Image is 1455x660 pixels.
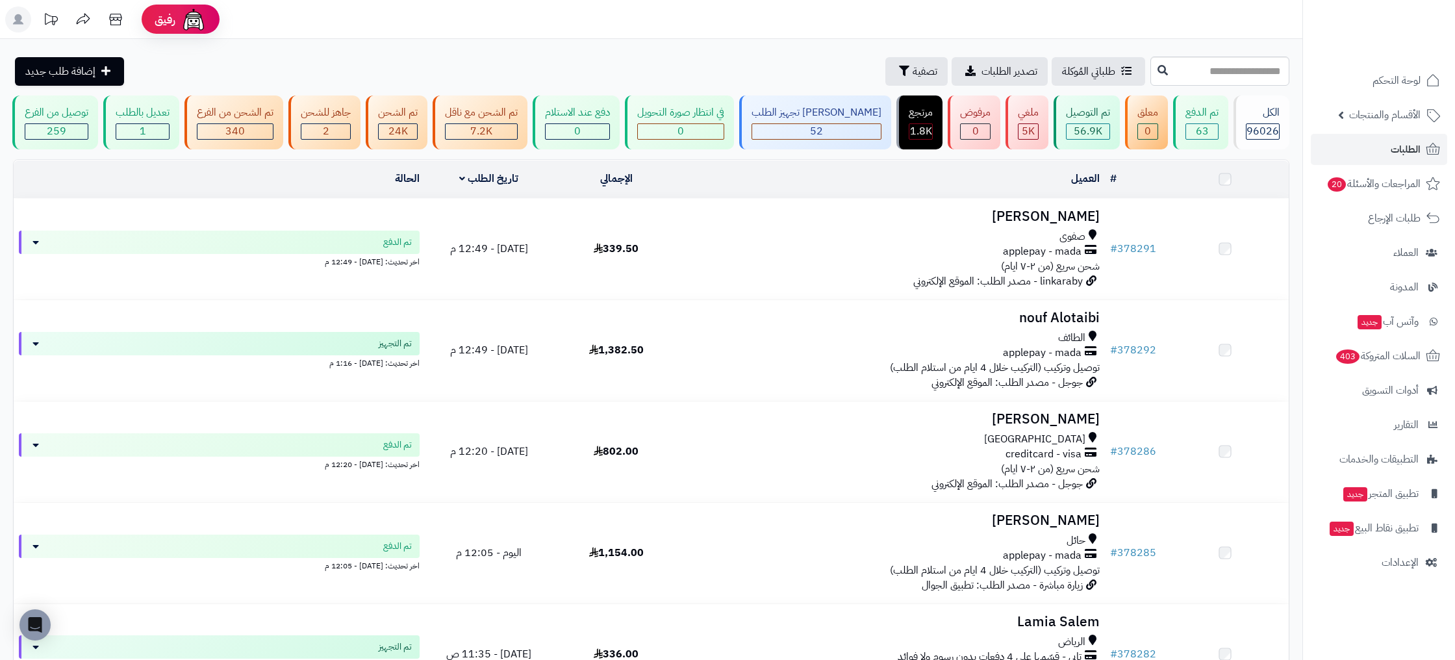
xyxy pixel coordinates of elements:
[155,12,175,27] span: رفيق
[545,105,610,120] div: دفع عند الاستلام
[1110,171,1117,186] a: #
[1001,461,1100,477] span: شحن سريع (من ٢-٧ ايام)
[1110,342,1117,358] span: #
[19,355,420,369] div: اخر تحديث: [DATE] - 1:16 م
[909,124,932,139] div: 1833
[1122,95,1170,149] a: معلق 0
[379,337,412,350] span: تم التجهيز
[15,57,124,86] a: إضافة طلب جديد
[140,123,146,139] span: 1
[1349,106,1421,124] span: الأقسام والمنتجات
[1058,635,1085,650] span: الرياض
[574,123,581,139] span: 0
[885,57,948,86] button: تصفية
[1196,123,1209,139] span: 63
[34,6,67,36] a: تحديثات المنصة
[1328,519,1419,537] span: تطبيق نقاط البيع
[1003,244,1082,259] span: applepay - mada
[1382,553,1419,572] span: الإعدادات
[1311,375,1447,406] a: أدوات التسويق
[1006,447,1082,462] span: creditcard - visa
[1170,95,1231,149] a: تم الدفع 63
[913,273,1083,289] span: linkaraby - مصدر الطلب: الموقع الإلكتروني
[323,123,329,139] span: 2
[1003,95,1051,149] a: ملغي 5K
[1018,105,1039,120] div: ملغي
[1110,545,1117,561] span: #
[945,95,1003,149] a: مرفوض 0
[25,105,88,120] div: توصيل من الفرع
[1330,522,1354,536] span: جديد
[1356,312,1419,331] span: وآتس آب
[638,124,724,139] div: 0
[1390,278,1419,296] span: المدونة
[1058,331,1085,346] span: الطائف
[1059,229,1085,244] span: صفوى
[383,540,412,553] span: تم الدفع
[1343,487,1367,501] span: جديد
[301,124,350,139] div: 2
[972,123,979,139] span: 0
[395,171,420,186] a: الحالة
[1001,259,1100,274] span: شحن سريع (من ٢-٧ ايام)
[1391,140,1421,159] span: الطلبات
[470,123,492,139] span: 7.2K
[1246,123,1279,139] span: 96026
[922,577,1083,593] span: زيارة مباشرة - مصدر الطلب: تطبيق الجوال
[25,64,95,79] span: إضافة طلب جديد
[1367,36,1443,64] img: logo-2.png
[181,6,207,32] img: ai-face.png
[1110,545,1156,561] a: #378285
[379,124,417,139] div: 24028
[1394,416,1419,434] span: التقارير
[737,95,894,149] a: [PERSON_NAME] تجهيز الطلب 52
[1328,177,1346,192] span: 20
[1110,241,1156,257] a: #378291
[1311,65,1447,96] a: لوحة التحكم
[984,432,1085,447] span: [GEOGRAPHIC_DATA]
[363,95,430,149] a: تم الشحن 24K
[450,241,528,257] span: [DATE] - 12:49 م
[456,545,522,561] span: اليوم - 12:05 م
[19,609,51,641] div: Open Intercom Messenger
[589,545,644,561] span: 1,154.00
[1311,168,1447,199] a: المراجعات والأسئلة20
[1186,124,1218,139] div: 63
[383,236,412,249] span: تم الدفع
[1022,123,1035,139] span: 5K
[1311,547,1447,578] a: الإعدادات
[446,124,517,139] div: 7222
[1311,478,1447,509] a: تطبيق المتجرجديد
[1362,381,1419,400] span: أدوات التسويق
[600,171,633,186] a: الإجمالي
[952,57,1048,86] a: تصدير الطلبات
[685,209,1100,224] h3: [PERSON_NAME]
[1246,105,1280,120] div: الكل
[677,123,684,139] span: 0
[685,412,1100,427] h3: [PERSON_NAME]
[909,105,933,120] div: مرتجع
[1110,444,1117,459] span: #
[530,95,622,149] a: دفع عند الاستلام 0
[301,105,351,120] div: جاهز للشحن
[1311,272,1447,303] a: المدونة
[25,124,88,139] div: 259
[1393,244,1419,262] span: العملاء
[1326,175,1421,193] span: المراجعات والأسئلة
[1071,171,1100,186] a: العميل
[450,444,528,459] span: [DATE] - 12:20 م
[1137,105,1158,120] div: معلق
[961,124,990,139] div: 0
[116,124,169,139] div: 1
[1110,241,1117,257] span: #
[1231,95,1292,149] a: الكل96026
[1335,347,1421,365] span: السلات المتروكة
[1311,134,1447,165] a: الطلبات
[19,254,420,268] div: اخر تحديث: [DATE] - 12:49 م
[378,105,418,120] div: تم الشحن
[931,476,1083,492] span: جوجل - مصدر الطلب: الموقع الإلكتروني
[589,342,644,358] span: 1,382.50
[910,123,932,139] span: 1.8K
[1110,342,1156,358] a: #378292
[913,64,937,79] span: تصفية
